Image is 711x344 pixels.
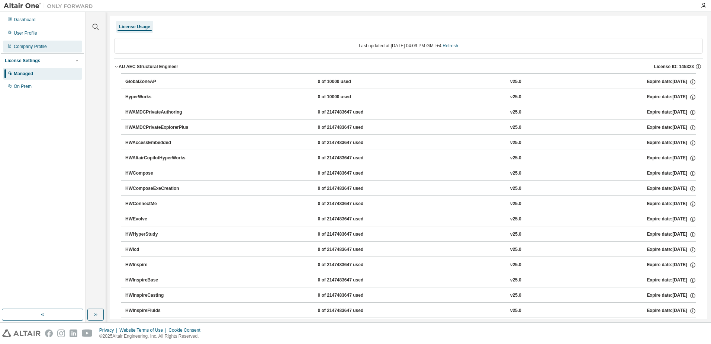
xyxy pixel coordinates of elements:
a: Refresh [443,43,458,48]
button: HWInspireFluids0 of 2147483647 usedv25.0Expire date:[DATE] [125,303,696,319]
div: HWConnectMe [125,201,192,207]
div: HWAMDCPrivateAuthoring [125,109,192,116]
div: User Profile [14,30,37,36]
img: Altair One [4,2,97,10]
div: Expire date: [DATE] [647,185,696,192]
div: HWHyperStudy [125,231,192,238]
div: 0 of 2147483647 used [318,277,385,284]
div: Expire date: [DATE] [647,246,696,253]
div: v25.0 [510,79,521,85]
div: v25.0 [510,201,521,207]
div: Cookie Consent [168,327,205,333]
div: v25.0 [510,246,521,253]
button: GlobalZoneAP0 of 10000 usedv25.0Expire date:[DATE] [125,74,696,90]
button: HWEvolve0 of 2147483647 usedv25.0Expire date:[DATE] [125,211,696,227]
button: HWInspireCasting0 of 2147483647 usedv25.0Expire date:[DATE] [125,287,696,304]
div: Privacy [99,327,119,333]
button: HWInspire0 of 2147483647 usedv25.0Expire date:[DATE] [125,257,696,273]
div: 0 of 2147483647 used [318,170,385,177]
div: Expire date: [DATE] [647,262,696,268]
button: HWInspireBase0 of 2147483647 usedv25.0Expire date:[DATE] [125,272,696,289]
div: Expire date: [DATE] [647,201,696,207]
div: 0 of 2147483647 used [318,109,385,116]
div: Expire date: [DATE] [647,155,696,162]
div: v25.0 [510,308,521,314]
div: Expire date: [DATE] [647,170,696,177]
div: HWInspireBase [125,277,192,284]
div: Website Terms of Use [119,327,168,333]
div: v25.0 [510,109,521,116]
button: HWHyperStudy0 of 2147483647 usedv25.0Expire date:[DATE] [125,226,696,243]
div: 0 of 10000 used [318,94,385,101]
div: 0 of 2147483647 used [318,201,385,207]
button: AU AEC Structural EngineerLicense ID: 145323 [114,58,703,75]
div: Company Profile [14,44,47,50]
div: HyperWorks [125,94,192,101]
button: HWAccessEmbedded0 of 2147483647 usedv25.0Expire date:[DATE] [125,135,696,151]
div: 0 of 2147483647 used [318,246,385,253]
div: 0 of 2147483647 used [318,124,385,131]
div: v25.0 [510,185,521,192]
div: HWComposeExeCreation [125,185,192,192]
div: v25.0 [510,155,521,162]
div: License Usage [119,24,150,30]
div: HWInspireCasting [125,292,192,299]
div: 0 of 2147483647 used [318,185,385,192]
img: altair_logo.svg [2,329,41,337]
div: GlobalZoneAP [125,79,192,85]
div: HWIcd [125,246,192,253]
div: 0 of 2147483647 used [318,262,385,268]
button: HyperWorks0 of 10000 usedv25.0Expire date:[DATE] [125,89,696,105]
div: v25.0 [510,216,521,223]
div: Expire date: [DATE] [647,94,696,101]
div: Expire date: [DATE] [647,79,696,85]
div: HWInspireFluids [125,308,192,314]
span: License ID: 145323 [654,64,694,70]
div: HWInspire [125,262,192,268]
div: 0 of 2147483647 used [318,231,385,238]
div: Expire date: [DATE] [647,109,696,116]
div: On Prem [14,83,32,89]
div: 0 of 2147483647 used [318,216,385,223]
div: v25.0 [510,231,521,238]
img: facebook.svg [45,329,53,337]
button: HWAMDCPrivateAuthoring0 of 2147483647 usedv25.0Expire date:[DATE] [125,104,696,121]
div: HWCompose [125,170,192,177]
button: HWAMDCPrivateExplorerPlus0 of 2147483647 usedv25.0Expire date:[DATE] [125,120,696,136]
div: Expire date: [DATE] [647,216,696,223]
div: 0 of 2147483647 used [318,292,385,299]
div: Expire date: [DATE] [647,231,696,238]
div: Expire date: [DATE] [647,308,696,314]
button: HWCompose0 of 2147483647 usedv25.0Expire date:[DATE] [125,165,696,182]
div: v25.0 [510,170,521,177]
div: 0 of 2147483647 used [318,308,385,314]
div: Expire date: [DATE] [647,140,696,146]
div: 0 of 2147483647 used [318,155,385,162]
div: Expire date: [DATE] [647,292,696,299]
button: HWAltairCopilotHyperWorks0 of 2147483647 usedv25.0Expire date:[DATE] [125,150,696,166]
div: HWEvolve [125,216,192,223]
img: linkedin.svg [70,329,77,337]
div: v25.0 [510,277,521,284]
div: License Settings [5,58,40,64]
div: v25.0 [510,140,521,146]
div: v25.0 [510,124,521,131]
p: © 2025 Altair Engineering, Inc. All Rights Reserved. [99,333,205,340]
button: HWIcd0 of 2147483647 usedv25.0Expire date:[DATE] [125,242,696,258]
div: Last updated at: [DATE] 04:09 PM GMT+4 [114,38,703,54]
img: youtube.svg [82,329,93,337]
div: v25.0 [510,292,521,299]
div: Expire date: [DATE] [647,277,696,284]
div: 0 of 10000 used [318,79,385,85]
div: HWAccessEmbedded [125,140,192,146]
div: AU AEC Structural Engineer [119,64,178,70]
div: 0 of 2147483647 used [318,140,385,146]
div: v25.0 [510,94,521,101]
div: Managed [14,71,33,77]
button: HWConnectMe0 of 2147483647 usedv25.0Expire date:[DATE] [125,196,696,212]
div: Expire date: [DATE] [647,124,696,131]
div: HWAltairCopilotHyperWorks [125,155,192,162]
img: instagram.svg [57,329,65,337]
button: HWComposeExeCreation0 of 2147483647 usedv25.0Expire date:[DATE] [125,181,696,197]
div: v25.0 [510,262,521,268]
